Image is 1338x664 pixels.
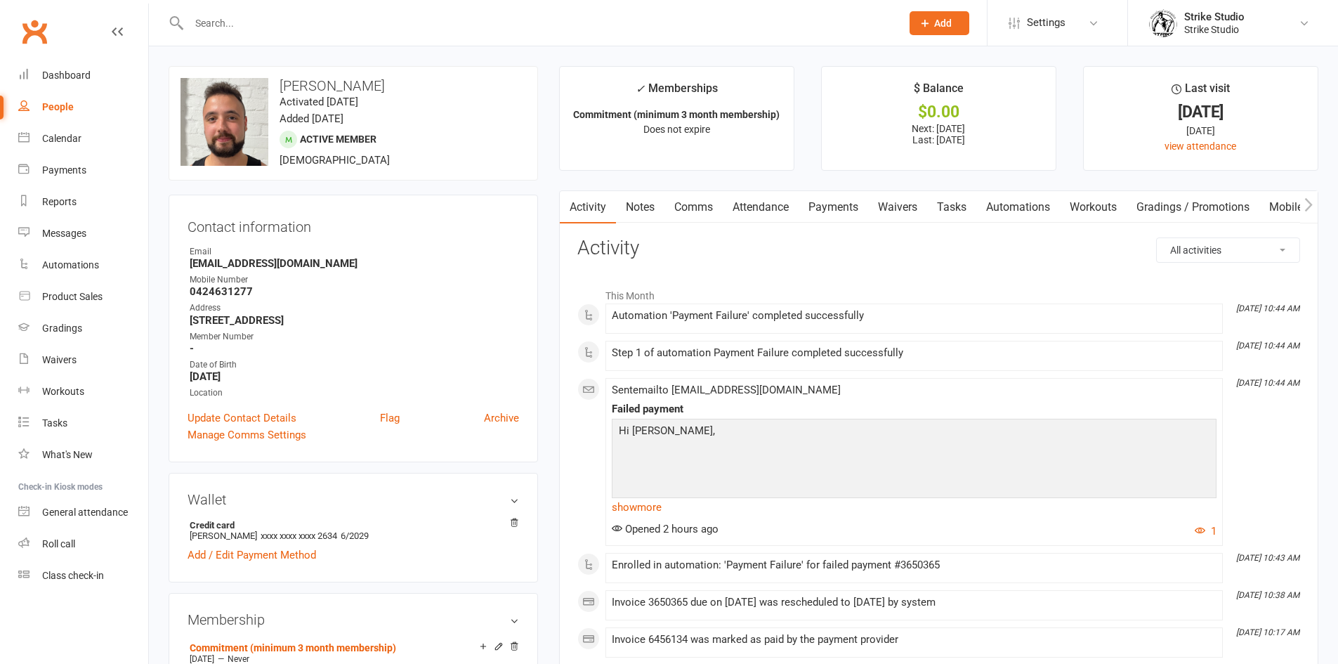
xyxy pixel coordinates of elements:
span: Add [934,18,952,29]
button: Add [910,11,969,35]
strong: Commitment (minimum 3 month membership) [573,109,780,120]
span: [DATE] [190,654,214,664]
h3: Wallet [188,492,519,507]
a: Commitment (minimum 3 month membership) [190,642,396,653]
a: Tasks [18,408,148,439]
a: Mobile App [1259,191,1335,223]
div: Automations [42,259,99,271]
div: [DATE] [1096,123,1305,138]
a: Workouts [18,376,148,408]
a: Automations [18,249,148,281]
span: [DEMOGRAPHIC_DATA] [280,154,390,167]
i: [DATE] 10:44 AM [1236,304,1299,313]
strong: Credit card [190,520,512,530]
div: Gradings [42,323,82,334]
div: $0.00 [834,105,1043,119]
strong: 0424631277 [190,285,519,298]
a: Comms [664,191,723,223]
time: Added [DATE] [280,112,343,125]
p: Hi [PERSON_NAME], [615,422,1213,443]
a: Product Sales [18,281,148,313]
div: People [42,101,74,112]
a: Archive [484,410,519,427]
div: Reports [42,196,77,207]
span: 6/2029 [341,530,369,541]
h3: [PERSON_NAME] [181,78,526,93]
li: This Month [577,281,1300,304]
h3: Contact information [188,214,519,235]
i: [DATE] 10:44 AM [1236,378,1299,388]
div: Product Sales [42,291,103,302]
a: People [18,91,148,123]
a: Gradings [18,313,148,344]
a: Notes [616,191,664,223]
i: [DATE] 10:44 AM [1236,341,1299,351]
a: Reports [18,186,148,218]
i: ✓ [636,82,645,96]
div: What's New [42,449,93,460]
a: Activity [560,191,616,223]
div: Dashboard [42,70,91,81]
div: Email [190,245,519,259]
div: Date of Birth [190,358,519,372]
div: Step 1 of automation Payment Failure completed successfully [612,347,1216,359]
span: Active member [300,134,376,145]
div: Location [190,386,519,400]
a: Automations [976,191,1060,223]
div: Strike Studio [1184,23,1245,36]
a: Clubworx [17,14,52,49]
img: image1705972569.png [181,78,268,166]
a: Messages [18,218,148,249]
span: Opened 2 hours ago [612,523,719,535]
a: Workouts [1060,191,1127,223]
strong: [STREET_ADDRESS] [190,314,519,327]
a: show more [612,497,1216,517]
span: Sent email to [EMAIL_ADDRESS][DOMAIN_NAME] [612,384,841,396]
div: Roll call [42,538,75,549]
div: Automation 'Payment Failure' completed successfully [612,310,1216,322]
div: Messages [42,228,86,239]
a: Attendance [723,191,799,223]
a: Waivers [18,344,148,376]
div: Class check-in [42,570,104,581]
div: $ Balance [914,79,964,105]
div: Address [190,301,519,315]
a: view attendance [1165,141,1236,152]
div: Memberships [636,79,718,105]
a: Flag [380,410,400,427]
img: thumb_image1723780799.png [1149,9,1177,37]
div: Enrolled in automation: 'Payment Failure' for failed payment #3650365 [612,559,1216,571]
span: xxxx xxxx xxxx 2634 [261,530,337,541]
div: Member Number [190,330,519,344]
a: Manage Comms Settings [188,427,306,443]
strong: [EMAIL_ADDRESS][DOMAIN_NAME] [190,257,519,270]
i: [DATE] 10:17 AM [1236,627,1299,637]
i: [DATE] 10:38 AM [1236,590,1299,600]
div: Last visit [1172,79,1230,105]
div: Calendar [42,133,81,144]
a: Roll call [18,528,148,560]
a: What's New [18,439,148,471]
span: Never [228,654,249,664]
a: Payments [799,191,868,223]
h3: Activity [577,237,1300,259]
strong: [DATE] [190,370,519,383]
div: Failed payment [612,403,1216,415]
span: Does not expire [643,124,710,135]
a: Class kiosk mode [18,560,148,592]
button: 1 [1195,523,1216,540]
li: [PERSON_NAME] [188,518,519,543]
a: General attendance kiosk mode [18,497,148,528]
a: Tasks [927,191,976,223]
a: Payments [18,155,148,186]
a: Calendar [18,123,148,155]
div: [DATE] [1096,105,1305,119]
a: Gradings / Promotions [1127,191,1259,223]
div: Invoice 6456134 was marked as paid by the payment provider [612,634,1216,646]
a: Dashboard [18,60,148,91]
div: Mobile Number [190,273,519,287]
div: Invoice 3650365 due on [DATE] was rescheduled to [DATE] by system [612,597,1216,608]
div: Workouts [42,386,84,397]
a: Update Contact Details [188,410,296,427]
span: Settings [1027,7,1065,39]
